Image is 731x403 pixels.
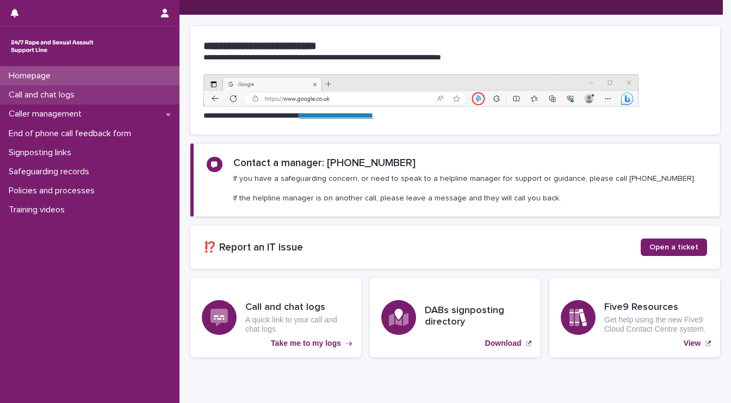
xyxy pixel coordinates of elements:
p: Homepage [4,71,59,81]
p: Training videos [4,205,73,215]
img: https%3A%2F%2Fcdn.document360.io%2F0deca9d6-0dac-4e56-9e8f-8d9979bfce0e%2FImages%2FDocumentation%... [203,74,639,107]
h3: Call and chat logs [245,302,350,314]
h3: DABs signposting directory [425,305,529,328]
a: View [549,278,720,357]
a: Download [370,278,541,357]
a: Take me to my logs [190,278,361,357]
span: Open a ticket [649,243,698,251]
p: A quick link to your call and chat logs [245,315,350,334]
img: rhQMoQhaT3yELyF149Cw [9,35,96,57]
h2: ⁉️ Report an IT issue [203,241,641,254]
p: If you have a safeguarding concern, or need to speak to a helpline manager for support or guidanc... [233,174,696,204]
p: Download [485,339,522,348]
p: Safeguarding records [4,167,98,177]
p: Take me to my logs [271,339,341,348]
a: Open a ticket [641,239,707,256]
h3: Five9 Resources [604,302,709,314]
p: Caller management [4,109,90,119]
p: Get help using the new Five9 Cloud Contact Centre system. [604,315,709,334]
p: End of phone call feedback form [4,129,140,139]
p: Signposting links [4,148,80,158]
p: Policies and processes [4,186,103,196]
h2: Contact a manager: [PHONE_NUMBER] [233,157,416,169]
p: View [684,339,701,348]
p: Call and chat logs [4,90,83,100]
